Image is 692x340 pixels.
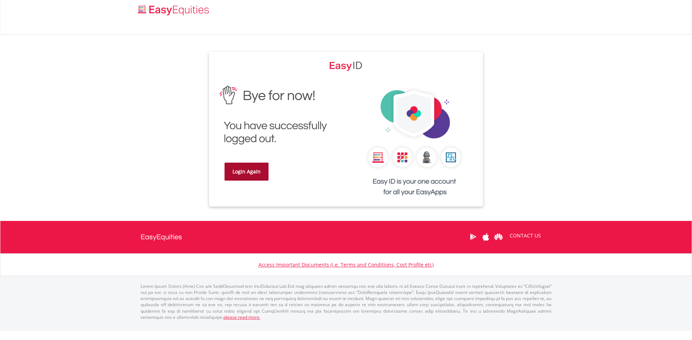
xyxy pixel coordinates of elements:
a: Home page [135,2,212,16]
img: EasyEquities_Logo.png [137,4,212,16]
a: please read more: [223,314,260,320]
a: Google Play [467,226,479,248]
a: Access Important Documents (i.e. Terms and Conditions, Cost Profile etc) [258,261,434,268]
img: EasyEquities [351,81,478,207]
a: CONTACT US [505,226,546,246]
a: Login Again [225,163,269,181]
a: EasyEquities [141,221,182,253]
p: Lorem Ipsum Dolors (Ame) Con a/e SeddOeiusmod tem InciDiduntut Lab Etd mag aliquaen admin veniamq... [141,283,551,320]
img: EasyEquities [214,81,341,150]
a: Apple [479,226,492,248]
img: EasyEquities [329,59,363,71]
a: Huawei [492,226,505,248]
